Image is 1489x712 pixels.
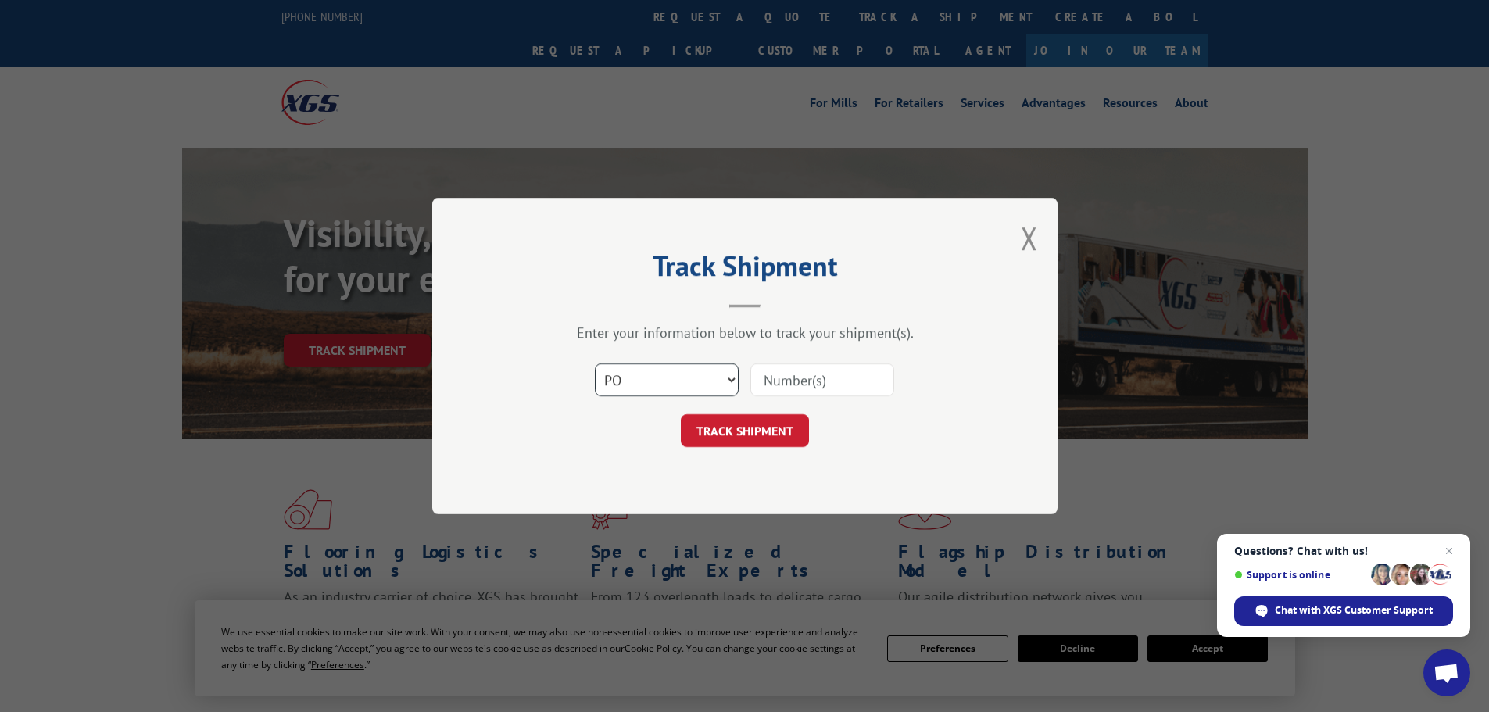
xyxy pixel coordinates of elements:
[1440,542,1459,560] span: Close chat
[1234,596,1453,626] div: Chat with XGS Customer Support
[681,414,809,447] button: TRACK SHIPMENT
[750,363,894,396] input: Number(s)
[1234,569,1366,581] span: Support is online
[510,324,979,342] div: Enter your information below to track your shipment(s).
[1234,545,1453,557] span: Questions? Chat with us!
[1423,649,1470,696] div: Open chat
[510,255,979,284] h2: Track Shipment
[1275,603,1433,617] span: Chat with XGS Customer Support
[1021,217,1038,259] button: Close modal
